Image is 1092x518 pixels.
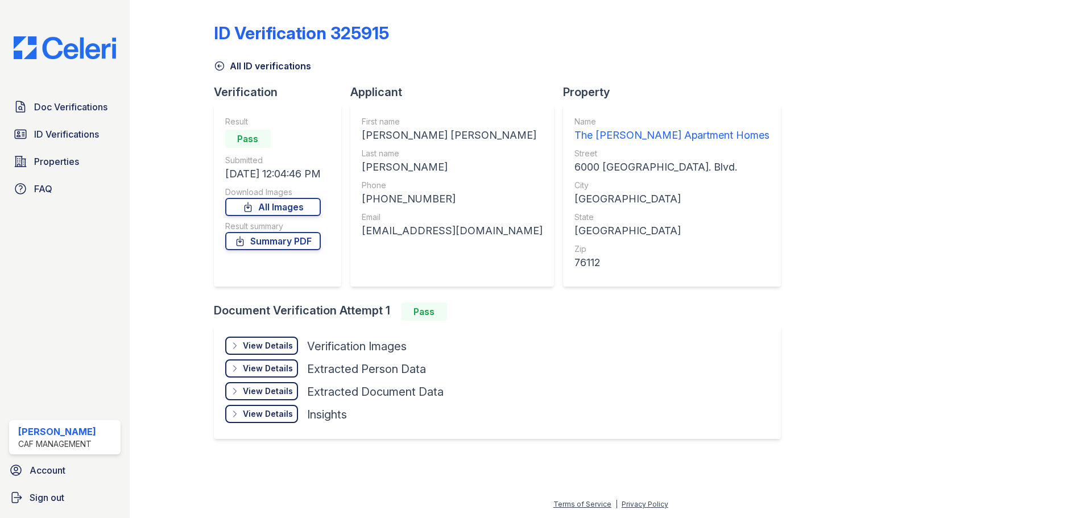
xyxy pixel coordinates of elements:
[225,232,321,250] a: Summary PDF
[9,96,121,118] a: Doc Verifications
[225,221,321,232] div: Result summary
[34,100,107,114] span: Doc Verifications
[214,84,350,100] div: Verification
[5,36,125,59] img: CE_Logo_Blue-a8612792a0a2168367f1c8372b55b34899dd931a85d93a1a3d3e32e68fde9ad4.png
[362,180,543,191] div: Phone
[574,148,770,159] div: Street
[30,491,64,504] span: Sign out
[362,212,543,223] div: Email
[5,486,125,509] a: Sign out
[615,500,618,508] div: |
[574,127,770,143] div: The [PERSON_NAME] Apartment Homes
[563,84,790,100] div: Property
[574,159,770,175] div: 6000 [GEOGRAPHIC_DATA]. Blvd.
[307,384,444,400] div: Extracted Document Data
[30,463,65,477] span: Account
[243,340,293,351] div: View Details
[225,198,321,216] a: All Images
[214,59,311,73] a: All ID verifications
[362,148,543,159] div: Last name
[574,255,770,271] div: 76112
[622,500,668,508] a: Privacy Policy
[362,159,543,175] div: [PERSON_NAME]
[225,187,321,198] div: Download Images
[362,116,543,127] div: First name
[553,500,611,508] a: Terms of Service
[225,116,321,127] div: Result
[18,425,96,438] div: [PERSON_NAME]
[214,23,389,43] div: ID Verification 325915
[18,438,96,450] div: CAF Management
[34,155,79,168] span: Properties
[34,127,99,141] span: ID Verifications
[5,459,125,482] a: Account
[307,338,407,354] div: Verification Images
[574,116,770,143] a: Name The [PERSON_NAME] Apartment Homes
[9,123,121,146] a: ID Verifications
[34,182,52,196] span: FAQ
[574,223,770,239] div: [GEOGRAPHIC_DATA]
[350,84,563,100] div: Applicant
[243,386,293,397] div: View Details
[362,191,543,207] div: [PHONE_NUMBER]
[243,363,293,374] div: View Details
[574,191,770,207] div: [GEOGRAPHIC_DATA]
[214,302,790,321] div: Document Verification Attempt 1
[362,223,543,239] div: [EMAIL_ADDRESS][DOMAIN_NAME]
[574,116,770,127] div: Name
[225,130,271,148] div: Pass
[243,408,293,420] div: View Details
[225,166,321,182] div: [DATE] 12:04:46 PM
[9,150,121,173] a: Properties
[574,212,770,223] div: State
[9,177,121,200] a: FAQ
[362,127,543,143] div: [PERSON_NAME] [PERSON_NAME]
[307,407,347,422] div: Insights
[225,155,321,166] div: Submitted
[402,302,447,321] div: Pass
[307,361,426,377] div: Extracted Person Data
[574,180,770,191] div: City
[574,243,770,255] div: Zip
